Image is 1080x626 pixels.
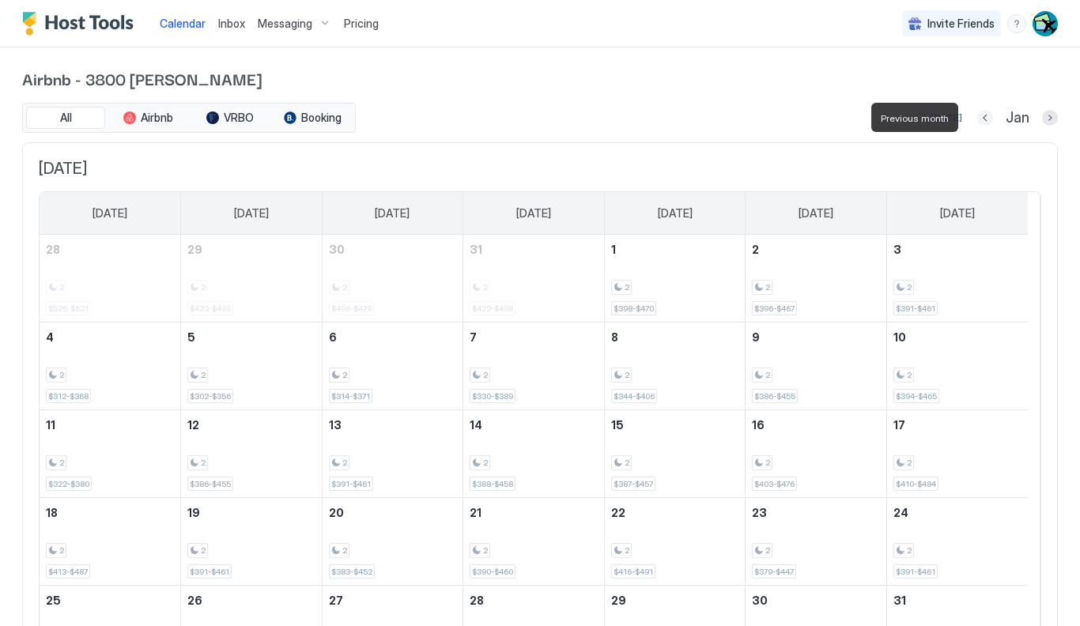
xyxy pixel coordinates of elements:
[323,235,463,264] a: December 30, 2025
[752,330,760,344] span: 9
[344,17,379,31] span: Pricing
[331,479,371,489] span: $391-$461
[187,594,202,607] span: 26
[322,410,463,498] td: January 13, 2026
[359,192,425,235] a: Tuesday
[40,586,180,615] a: January 25, 2026
[765,282,770,292] span: 2
[463,410,605,498] td: January 14, 2026
[604,498,746,586] td: January 22, 2026
[59,370,64,380] span: 2
[887,235,1028,264] a: January 3, 2026
[273,107,352,129] button: Booking
[463,235,604,264] a: December 31, 2025
[516,206,551,221] span: [DATE]
[40,322,181,410] td: January 4, 2026
[887,322,1028,352] a: January 10, 2026
[907,282,912,292] span: 2
[322,322,463,410] td: January 6, 2026
[604,322,746,410] td: January 8, 2026
[190,479,231,489] span: $386-$455
[160,15,206,32] a: Calendar
[940,206,975,221] span: [DATE]
[500,192,567,235] a: Wednesday
[463,498,604,527] a: January 21, 2026
[218,15,245,32] a: Inbox
[483,545,488,556] span: 2
[201,545,206,556] span: 2
[48,479,89,489] span: $322-$380
[463,410,604,439] a: January 14, 2026
[323,586,463,615] a: January 27, 2026
[625,458,629,468] span: 2
[187,506,200,519] span: 19
[463,322,604,352] a: January 7, 2026
[375,206,410,221] span: [DATE]
[752,594,768,607] span: 30
[1042,110,1058,126] button: Next month
[887,586,1028,615] a: January 31, 2026
[329,418,342,432] span: 13
[22,66,1058,90] span: Airbnb - 3800 [PERSON_NAME]
[329,330,337,344] span: 6
[886,498,1028,586] td: January 24, 2026
[463,322,605,410] td: January 7, 2026
[658,206,693,221] span: [DATE]
[642,192,708,235] a: Thursday
[746,586,886,615] a: January 30, 2026
[40,498,180,527] a: January 18, 2026
[614,479,653,489] span: $387-$457
[141,111,173,125] span: Airbnb
[187,418,199,432] span: 12
[181,235,323,322] td: December 29, 2025
[234,206,269,221] span: [DATE]
[472,479,513,489] span: $388-$458
[881,112,949,124] span: Previous month
[181,586,322,615] a: January 26, 2026
[896,391,937,402] span: $394-$465
[93,206,127,221] span: [DATE]
[896,479,936,489] span: $410-$484
[893,330,906,344] span: 10
[181,410,323,498] td: January 12, 2026
[470,243,482,256] span: 31
[887,410,1028,439] a: January 17, 2026
[611,243,616,256] span: 1
[60,111,72,125] span: All
[611,418,624,432] span: 15
[40,410,181,498] td: January 11, 2026
[625,370,629,380] span: 2
[470,506,481,519] span: 21
[483,370,488,380] span: 2
[181,498,322,527] a: January 19, 2026
[40,410,180,439] a: January 11, 2026
[611,506,625,519] span: 22
[765,458,770,468] span: 2
[108,107,187,129] button: Airbnb
[329,243,345,256] span: 30
[907,458,912,468] span: 2
[22,12,141,36] div: Host Tools Logo
[483,458,488,468] span: 2
[752,243,759,256] span: 2
[783,192,849,235] a: Friday
[472,391,513,402] span: $330-$389
[754,304,795,314] span: $396-$467
[218,192,285,235] a: Monday
[765,545,770,556] span: 2
[746,235,887,322] td: January 2, 2026
[977,110,993,126] button: Previous month
[16,572,54,610] iframe: Intercom live chat
[765,370,770,380] span: 2
[46,243,60,256] span: 28
[40,235,180,264] a: December 28, 2025
[605,410,746,439] a: January 15, 2026
[218,17,245,30] span: Inbox
[201,370,206,380] span: 2
[887,498,1028,527] a: January 24, 2026
[59,545,64,556] span: 2
[329,506,344,519] span: 20
[48,391,89,402] span: $312-$368
[746,410,887,498] td: January 16, 2026
[896,304,935,314] span: $391-$461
